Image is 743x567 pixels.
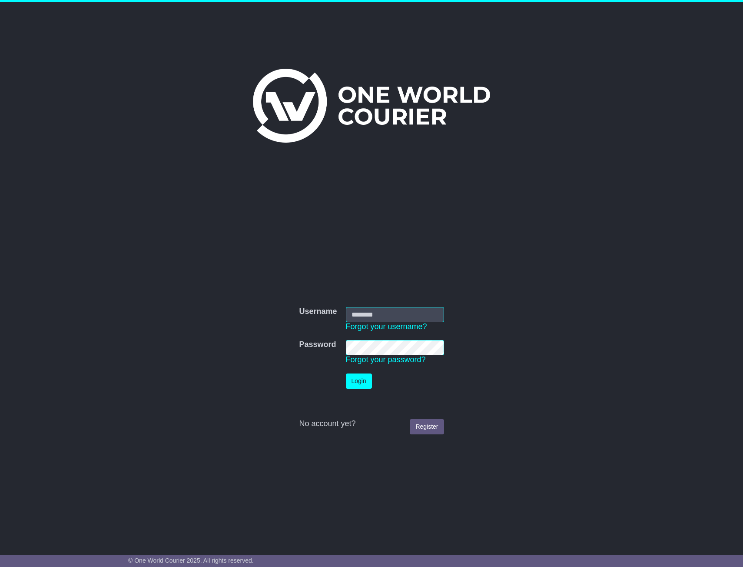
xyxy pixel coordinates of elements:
[410,419,444,434] a: Register
[346,322,427,331] a: Forgot your username?
[299,419,444,429] div: No account yet?
[253,69,490,143] img: One World
[299,340,336,350] label: Password
[299,307,337,317] label: Username
[346,355,426,364] a: Forgot your password?
[128,557,254,564] span: © One World Courier 2025. All rights reserved.
[346,374,372,389] button: Login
